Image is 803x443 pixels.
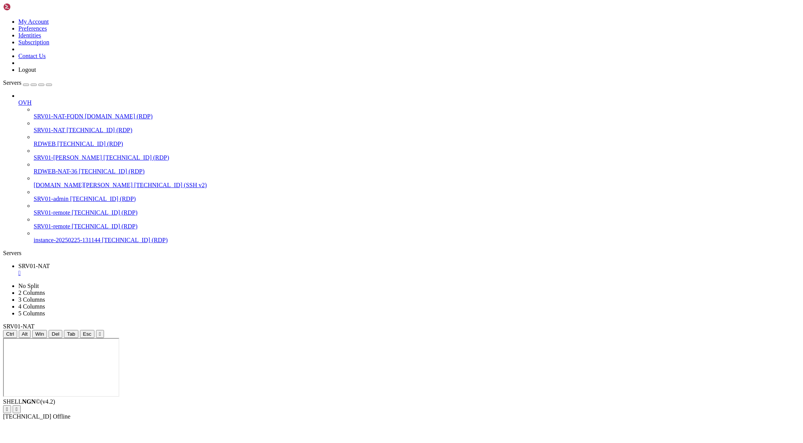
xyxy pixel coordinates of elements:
[103,154,169,161] span: [TECHNICAL_ID] (RDP)
[57,141,123,147] span: [TECHNICAL_ID] (RDP)
[34,237,100,243] span: instance-20250225-131144
[19,330,31,338] button: Alt
[32,330,47,338] button: Win
[13,405,21,413] button: 
[34,202,800,216] li: SRV01-remote [TECHNICAL_ID] (RDP)
[34,161,800,175] li: RDWEB-NAT-36 [TECHNICAL_ID] (RDP)
[70,196,136,202] span: [TECHNICAL_ID] (RDP)
[3,405,11,413] button: 
[34,147,800,161] li: SRV01-[PERSON_NAME] [TECHNICAL_ID] (RDP)
[34,127,800,134] a: SRV01-NAT [TECHNICAL_ID] (RDP)
[6,406,8,412] div: 
[18,92,800,244] li: OVH
[34,196,800,202] a: SRV01-admin [TECHNICAL_ID] (RDP)
[3,413,51,420] span: [TECHNICAL_ID]
[6,331,14,337] span: Ctrl
[18,270,800,276] a: 
[34,216,800,230] li: SRV01-remote [TECHNICAL_ID] (RDP)
[34,237,800,244] a: instance-20250225-131144 [TECHNICAL_ID] (RDP)
[72,209,138,216] span: [TECHNICAL_ID] (RDP)
[34,154,102,161] span: SRV01-[PERSON_NAME]
[34,196,68,202] span: SRV01-admin
[34,182,133,188] span: [DOMAIN_NAME][PERSON_NAME]
[22,398,36,405] b: NGN
[72,223,138,230] span: [TECHNICAL_ID] (RDP)
[79,168,145,175] span: [TECHNICAL_ID] (RDP)
[34,141,800,147] a: RDWEB [TECHNICAL_ID] (RDP)
[85,113,153,120] span: [DOMAIN_NAME] (RDP)
[3,323,34,330] span: SRV01-NAT
[18,39,49,45] a: Subscription
[99,331,101,337] div: 
[96,330,104,338] button: 
[134,182,207,188] span: [TECHNICAL_ID] (SSH v2)
[49,330,62,338] button: Del
[83,331,91,337] span: Esc
[34,209,800,216] a: SRV01-remote [TECHNICAL_ID] (RDP)
[18,66,36,73] a: Logout
[64,330,78,338] button: Tab
[18,53,46,59] a: Contact Us
[34,189,800,202] li: SRV01-admin [TECHNICAL_ID] (RDP)
[18,263,50,269] span: SRV01-NAT
[34,134,800,147] li: RDWEB [TECHNICAL_ID] (RDP)
[34,106,800,120] li: SRV01-NAT-FQDN [DOMAIN_NAME] (RDP)
[3,250,800,257] div: Servers
[53,413,70,420] span: Offline
[34,154,800,161] a: SRV01-[PERSON_NAME] [TECHNICAL_ID] (RDP)
[34,182,800,189] a: [DOMAIN_NAME][PERSON_NAME] [TECHNICAL_ID] (SSH v2)
[34,223,800,230] a: SRV01-remote [TECHNICAL_ID] (RDP)
[3,398,55,405] span: SHELL ©
[18,289,45,296] a: 2 Columns
[34,120,800,134] li: SRV01-NAT [TECHNICAL_ID] (RDP)
[22,331,28,337] span: Alt
[3,79,21,86] span: Servers
[80,330,94,338] button: Esc
[34,223,70,230] span: SRV01-remote
[67,331,75,337] span: Tab
[34,113,800,120] a: SRV01-NAT-FQDN [DOMAIN_NAME] (RDP)
[3,330,17,338] button: Ctrl
[3,3,47,11] img: Shellngn
[18,296,45,303] a: 3 Columns
[18,283,39,289] a: No Split
[18,18,49,25] a: My Account
[16,406,18,412] div: 
[18,263,800,276] a: SRV01-NAT
[34,168,77,175] span: RDWEB-NAT-36
[35,331,44,337] span: Win
[18,310,45,317] a: 5 Columns
[52,331,59,337] span: Del
[18,303,45,310] a: 4 Columns
[34,209,70,216] span: SRV01-remote
[102,237,167,243] span: [TECHNICAL_ID] (RDP)
[18,99,32,106] span: OVH
[67,127,132,133] span: [TECHNICAL_ID] (RDP)
[18,25,47,32] a: Preferences
[34,230,800,244] li: instance-20250225-131144 [TECHNICAL_ID] (RDP)
[3,79,52,86] a: Servers
[34,141,56,147] span: RDWEB
[34,168,800,175] a: RDWEB-NAT-36 [TECHNICAL_ID] (RDP)
[34,113,83,120] span: SRV01-NAT-FQDN
[34,175,800,189] li: [DOMAIN_NAME][PERSON_NAME] [TECHNICAL_ID] (SSH v2)
[34,127,65,133] span: SRV01-NAT
[41,398,55,405] span: 4.2.0
[18,32,41,39] a: Identities
[18,99,800,106] a: OVH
